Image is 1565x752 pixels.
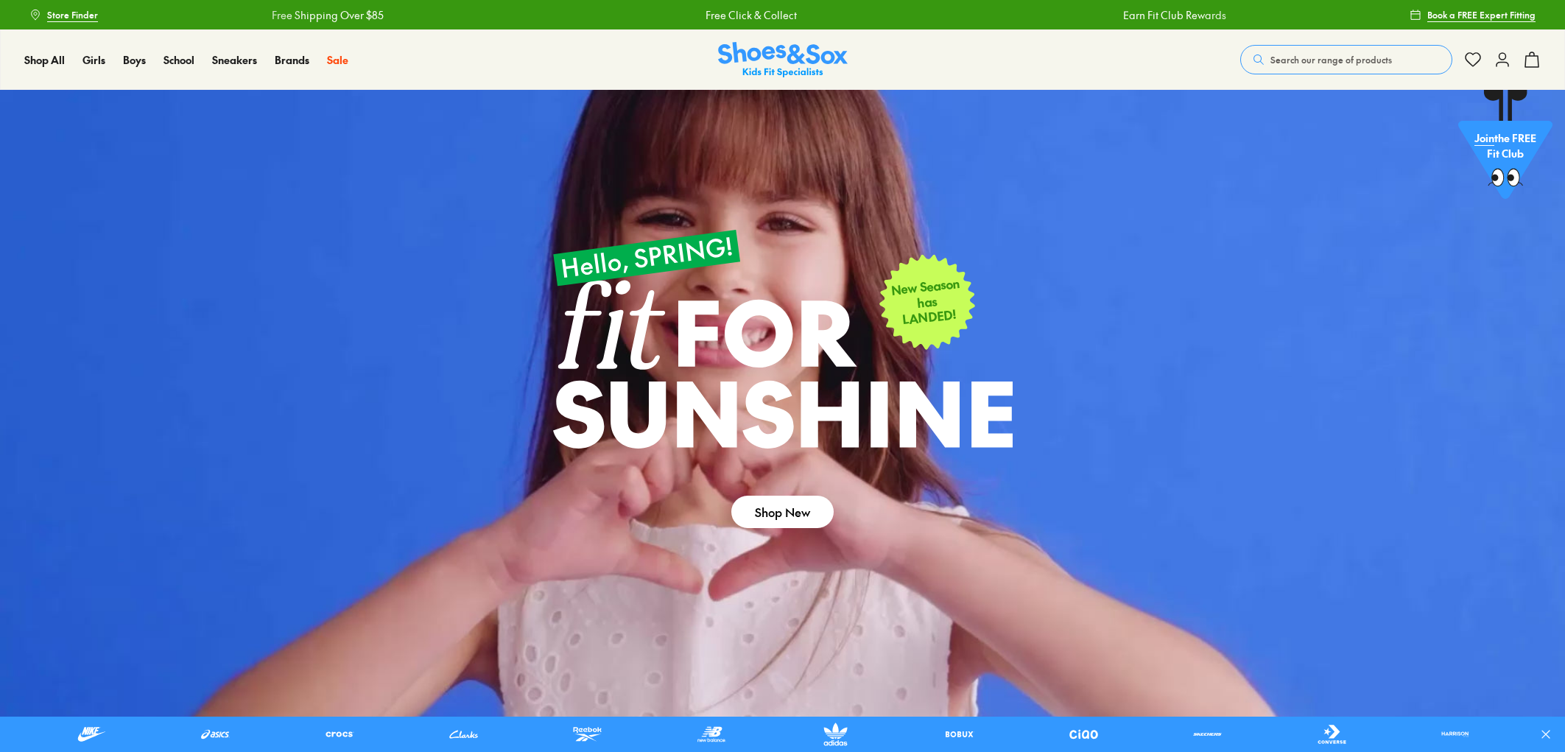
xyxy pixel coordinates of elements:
a: Free Click & Collect [705,7,796,23]
span: Join [1474,130,1494,145]
a: School [163,52,194,68]
a: Shoes & Sox [718,42,848,78]
span: Shop All [24,52,65,67]
span: Store Finder [47,8,98,21]
a: Store Finder [29,1,98,28]
a: Boys [123,52,146,68]
a: Free Shipping Over $85 [271,7,383,23]
p: the FREE Fit Club [1458,119,1552,173]
span: Sale [327,52,348,67]
a: Jointhe FREE Fit Club [1458,89,1552,207]
span: Boys [123,52,146,67]
button: Search our range of products [1240,45,1452,74]
span: Search our range of products [1270,53,1392,66]
span: Book a FREE Expert Fitting [1427,8,1536,21]
a: Sale [327,52,348,68]
a: Sneakers [212,52,257,68]
a: Girls [82,52,105,68]
a: Shop All [24,52,65,68]
img: SNS_Logo_Responsive.svg [718,42,848,78]
a: Book a FREE Expert Fitting [1410,1,1536,28]
span: Girls [82,52,105,67]
a: Earn Fit Club Rewards [1122,7,1225,23]
a: Brands [275,52,309,68]
span: Brands [275,52,309,67]
span: Sneakers [212,52,257,67]
a: Shop New [731,496,834,528]
span: School [163,52,194,67]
